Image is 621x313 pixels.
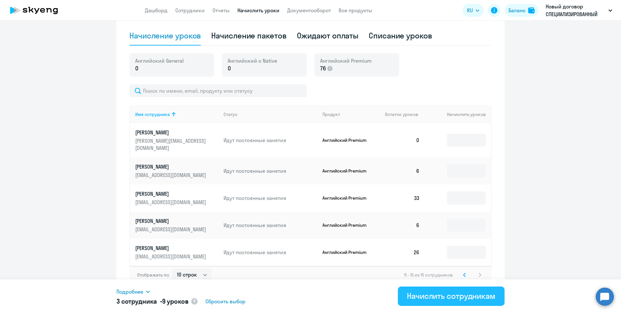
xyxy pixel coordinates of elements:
[287,7,331,14] a: Документооборот
[237,7,279,14] a: Начислить уроки
[322,249,371,255] p: Английский Premium
[135,137,208,151] p: [PERSON_NAME][EMAIL_ADDRESS][DOMAIN_NAME]
[380,157,425,184] td: 6
[135,57,184,64] span: Английский General
[135,190,208,197] p: [PERSON_NAME]
[385,111,418,117] span: Остаток уроков
[145,7,168,14] a: Дашборд
[398,287,505,306] button: Начислить сотрудникам
[212,7,230,14] a: Отчеты
[228,57,277,64] span: Английский с Native
[135,64,138,73] span: 0
[380,184,425,212] td: 33
[505,4,539,17] button: Балансbalance
[135,172,208,179] p: [EMAIL_ADDRESS][DOMAIN_NAME]
[116,288,143,296] span: Подробнее
[223,222,317,229] p: Идут постоянные занятия
[380,212,425,239] td: 6
[211,30,286,41] div: Начисление пакетов
[135,199,208,206] p: [EMAIL_ADDRESS][DOMAIN_NAME]
[135,129,218,151] a: [PERSON_NAME][PERSON_NAME][EMAIL_ADDRESS][DOMAIN_NAME]
[320,64,326,73] span: 76
[129,30,201,41] div: Начисление уроков
[205,297,245,305] span: Сбросить выбор
[162,297,189,305] span: 9 уроков
[546,3,606,18] p: Новый договор СПЕЦИАЛИЗИРОВАННЫЙ ДЕПОЗИТАРИЙ ИНФИНИТУМ, СПЕЦИАЛИЗИРОВАННЫЙ ДЕПОЗИТАРИЙ ИНФИНИТУМ, АО
[542,3,616,18] button: Новый договор СПЕЦИАЛИЗИРОВАННЫЙ ДЕПОЗИТАРИЙ ИНФИНИТУМ, СПЕЦИАЛИЗИРОВАННЫЙ ДЕПОЗИТАРИЙ ИНФИНИТУМ, АО
[322,168,371,174] p: Английский Premium
[467,6,473,14] span: RU
[322,222,371,228] p: Английский Premium
[425,106,491,123] th: Начислить уроков
[135,163,208,170] p: [PERSON_NAME]
[508,6,526,14] div: Баланс
[135,190,218,206] a: [PERSON_NAME][EMAIL_ADDRESS][DOMAIN_NAME]
[369,30,432,41] div: Списание уроков
[322,111,380,117] div: Продукт
[528,7,535,14] img: balance
[135,245,218,260] a: [PERSON_NAME][EMAIL_ADDRESS][DOMAIN_NAME]
[175,7,205,14] a: Сотрудники
[380,239,425,266] td: 26
[228,64,231,73] span: 0
[129,84,307,97] input: Поиск по имени, email, продукту или статусу
[223,249,317,256] p: Идут постоянные занятия
[322,111,340,117] div: Продукт
[463,4,484,17] button: RU
[385,111,425,117] div: Остаток уроков
[320,57,372,64] span: Английский Premium
[407,291,496,301] div: Начислить сотрудникам
[135,111,170,117] div: Имя сотрудника
[135,111,218,117] div: Имя сотрудника
[135,217,208,224] p: [PERSON_NAME]
[135,245,208,252] p: [PERSON_NAME]
[223,111,237,117] div: Статус
[135,217,218,233] a: [PERSON_NAME][EMAIL_ADDRESS][DOMAIN_NAME]
[223,194,317,202] p: Идут постоянные занятия
[404,272,453,278] span: 11 - 15 из 15 сотрудников
[223,167,317,174] p: Идут постоянные занятия
[135,226,208,233] p: [EMAIL_ADDRESS][DOMAIN_NAME]
[135,129,208,136] p: [PERSON_NAME]
[322,195,371,201] p: Английский Premium
[380,123,425,157] td: 0
[297,30,359,41] div: Ожидают оплаты
[135,253,208,260] p: [EMAIL_ADDRESS][DOMAIN_NAME]
[223,137,317,144] p: Идут постоянные занятия
[339,7,372,14] a: Все продукты
[137,272,170,278] span: Отображать по:
[116,297,189,306] h5: 3 сотрудника •
[135,163,218,179] a: [PERSON_NAME][EMAIL_ADDRESS][DOMAIN_NAME]
[322,137,371,143] p: Английский Premium
[223,111,317,117] div: Статус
